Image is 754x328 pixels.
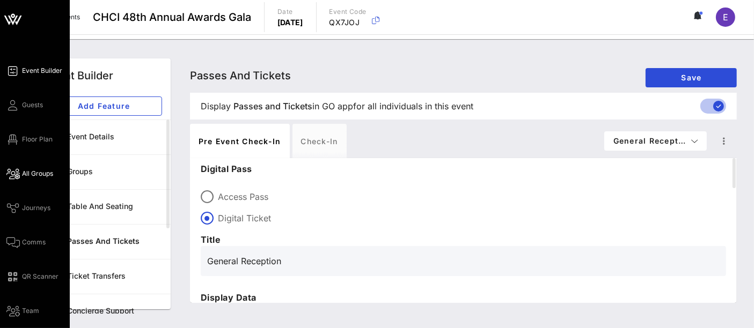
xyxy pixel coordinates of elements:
[67,132,162,141] div: Event Details
[22,306,39,316] span: Team
[93,9,251,25] span: CHCI 48th Annual Awards Gala
[6,236,46,249] a: Comms
[6,167,53,180] a: All Groups
[22,100,43,110] span: Guests
[604,131,707,151] button: General Recept…
[6,99,43,111] a: Guests
[22,66,62,76] span: Event Builder
[353,100,473,113] span: for all individuals in this event
[54,101,153,110] span: Add Feature
[190,124,290,158] div: Pre Event Check-in
[22,272,58,281] span: QR Scanner
[218,213,726,223] label: Digital Ticket
[330,17,367,28] p: QX7JOJ
[67,272,162,281] div: Ticket Transfers
[277,17,303,28] p: [DATE]
[723,12,728,23] span: E
[36,259,171,294] a: Ticket Transfers
[6,202,50,214] a: Journeys
[67,307,162,316] div: Concierge Support
[36,224,171,259] a: Passes and Tickets
[654,73,728,82] span: Save
[292,124,347,158] div: Check-in
[45,96,162,116] button: Add Feature
[45,68,113,84] div: Event Builder
[6,64,62,77] a: Event Builder
[201,291,726,304] p: Display Data
[201,100,473,113] span: Display in GO app
[67,167,162,176] div: Groups
[67,237,162,246] div: Passes and Tickets
[36,120,171,154] a: Event Details
[22,135,53,144] span: Floor Plan
[6,133,53,146] a: Floor Plan
[190,69,291,82] span: Passes and Tickets
[22,203,50,213] span: Journeys
[6,270,58,283] a: QR Scanner
[6,304,39,317] a: Team
[22,237,46,247] span: Comms
[716,8,735,27] div: E
[613,136,698,145] span: General Recept…
[330,6,367,17] p: Event Code
[67,202,162,211] div: Table and Seating
[201,162,726,175] p: Digital Pass
[36,189,171,224] a: Table and Seating
[36,154,171,189] a: Groups
[277,6,303,17] p: Date
[646,68,737,87] button: Save
[233,100,312,113] span: Passes and Tickets
[201,233,726,246] p: Title
[22,169,53,178] span: All Groups
[218,191,726,202] label: Access Pass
